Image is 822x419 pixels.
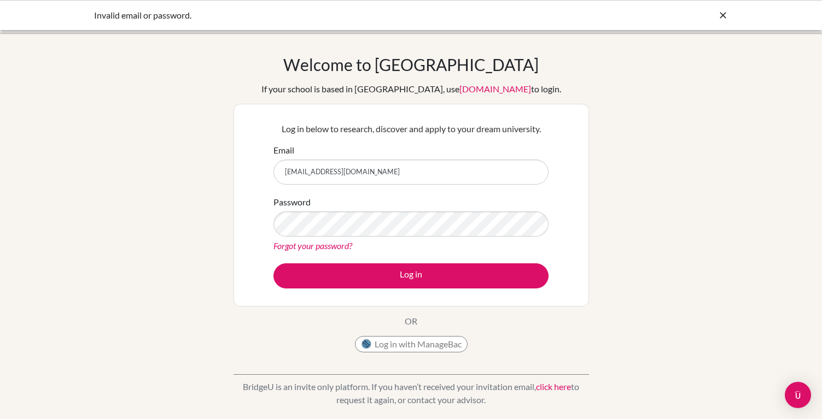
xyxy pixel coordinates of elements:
[405,315,417,328] p: OR
[94,9,564,22] div: Invalid email or password.
[273,263,549,288] button: Log in
[273,122,549,135] p: Log in below to research, discover and apply to your dream university.
[261,82,561,96] div: If your school is based in [GEOGRAPHIC_DATA], use to login.
[273,196,311,209] label: Password
[536,381,571,392] a: click here
[273,144,294,157] label: Email
[283,55,539,74] h1: Welcome to [GEOGRAPHIC_DATA]
[459,84,531,94] a: [DOMAIN_NAME]
[234,380,589,406] p: BridgeU is an invite only platform. If you haven’t received your invitation email, to request it ...
[273,240,352,251] a: Forgot your password?
[355,336,468,352] button: Log in with ManageBac
[785,382,811,408] div: Open Intercom Messenger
